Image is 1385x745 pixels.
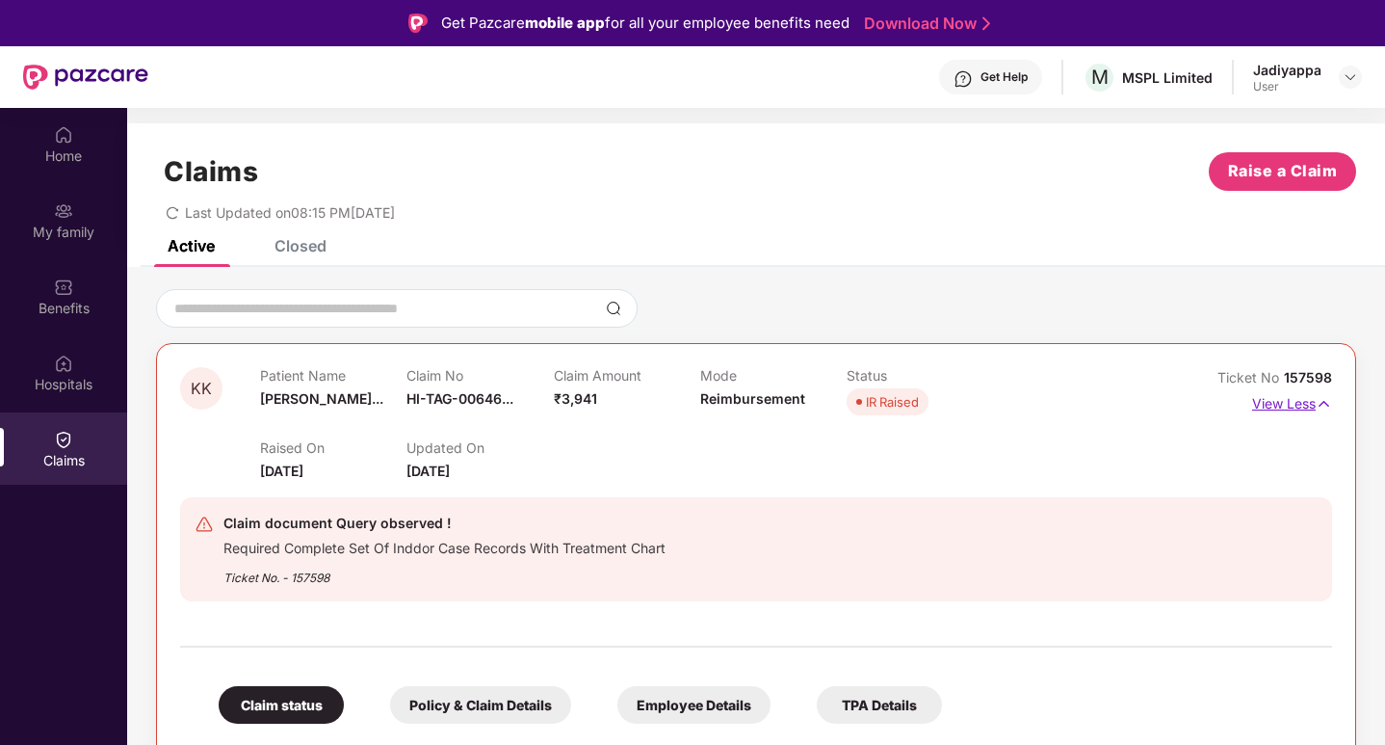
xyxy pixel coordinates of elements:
a: Download Now [864,13,984,34]
span: KK [191,381,212,397]
img: svg+xml;base64,PHN2ZyB4bWxucz0iaHR0cDovL3d3dy53My5vcmcvMjAwMC9zdmciIHdpZHRoPSIxNyIgaGVpZ2h0PSIxNy... [1316,393,1332,414]
img: svg+xml;base64,PHN2ZyBpZD0iU2VhcmNoLTMyeDMyIiB4bWxucz0iaHR0cDovL3d3dy53My5vcmcvMjAwMC9zdmciIHdpZH... [606,301,621,316]
img: New Pazcare Logo [23,65,148,90]
div: Claim document Query observed ! [223,512,666,535]
span: M [1091,66,1109,89]
span: ₹3,941 [554,390,597,407]
img: svg+xml;base64,PHN2ZyB3aWR0aD0iMjAiIGhlaWdodD0iMjAiIHZpZXdCb3g9IjAgMCAyMCAyMCIgZmlsbD0ibm9uZSIgeG... [54,201,73,221]
span: Raise a Claim [1228,159,1338,183]
p: Patient Name [260,367,406,384]
div: Ticket No. - 157598 [223,557,666,587]
span: Ticket No [1217,369,1284,386]
div: Get Help [980,69,1028,85]
p: Claim No [406,367,553,384]
div: User [1253,79,1321,94]
strong: mobile app [525,13,605,32]
div: Claim status [219,686,344,724]
img: svg+xml;base64,PHN2ZyBpZD0iSGVscC0zMngzMiIgeG1sbnM9Imh0dHA6Ly93d3cudzMub3JnLzIwMDAvc3ZnIiB3aWR0aD... [954,69,973,89]
span: 157598 [1284,369,1332,386]
img: Stroke [982,13,990,34]
h1: Claims [164,155,258,188]
p: Status [847,367,993,384]
p: Mode [700,367,847,384]
div: Active [168,236,215,255]
div: MSPL Limited [1122,68,1213,87]
div: Get Pazcare for all your employee benefits need [441,12,849,35]
img: svg+xml;base64,PHN2ZyB4bWxucz0iaHR0cDovL3d3dy53My5vcmcvMjAwMC9zdmciIHdpZHRoPSIyNCIgaGVpZ2h0PSIyNC... [195,515,214,534]
div: Required Complete Set Of Inddor Case Records With Treatment Chart [223,535,666,557]
span: [DATE] [260,463,303,479]
div: Policy & Claim Details [390,686,571,724]
button: Raise a Claim [1209,152,1356,191]
img: svg+xml;base64,PHN2ZyBpZD0iSG9tZSIgeG1sbnM9Imh0dHA6Ly93d3cudzMub3JnLzIwMDAvc3ZnIiB3aWR0aD0iMjAiIG... [54,125,73,145]
img: svg+xml;base64,PHN2ZyBpZD0iQ2xhaW0iIHhtbG5zPSJodHRwOi8vd3d3LnczLm9yZy8yMDAwL3N2ZyIgd2lkdGg9IjIwIi... [54,430,73,449]
span: HI-TAG-00646... [406,390,513,407]
img: svg+xml;base64,PHN2ZyBpZD0iRHJvcGRvd24tMzJ4MzIiIHhtbG5zPSJodHRwOi8vd3d3LnczLm9yZy8yMDAwL3N2ZyIgd2... [1343,69,1358,85]
span: Reimbursement [700,390,805,407]
div: TPA Details [817,686,942,724]
div: IR Raised [866,392,919,412]
p: Claim Amount [554,367,700,384]
div: Employee Details [617,686,771,724]
span: Last Updated on 08:15 PM[DATE] [185,204,395,221]
p: View Less [1252,388,1332,414]
p: Raised On [260,439,406,456]
span: redo [166,204,179,221]
p: Updated On [406,439,553,456]
img: Logo [408,13,428,33]
div: Jadiyappa [1253,61,1321,79]
div: Closed [274,236,327,255]
span: [PERSON_NAME]... [260,390,383,407]
img: svg+xml;base64,PHN2ZyBpZD0iQmVuZWZpdHMiIHhtbG5zPSJodHRwOi8vd3d3LnczLm9yZy8yMDAwL3N2ZyIgd2lkdGg9Ij... [54,278,73,297]
img: svg+xml;base64,PHN2ZyBpZD0iSG9zcGl0YWxzIiB4bWxucz0iaHR0cDovL3d3dy53My5vcmcvMjAwMC9zdmciIHdpZHRoPS... [54,354,73,373]
span: [DATE] [406,463,450,479]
